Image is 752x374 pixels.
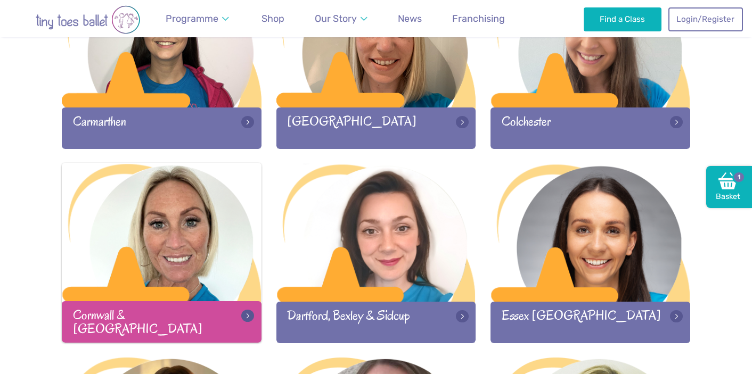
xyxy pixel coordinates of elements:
[732,171,745,184] span: 1
[276,107,476,148] div: [GEOGRAPHIC_DATA]
[62,301,261,342] div: Cornwall & [GEOGRAPHIC_DATA]
[491,107,690,148] div: Colchester
[13,5,162,34] img: tiny toes ballet
[257,7,289,31] a: Shop
[491,302,690,343] div: Essex [GEOGRAPHIC_DATA]
[310,7,373,31] a: Our Story
[166,13,218,24] span: Programme
[62,163,261,342] a: Cornwall & [GEOGRAPHIC_DATA]
[315,13,357,24] span: Our Story
[161,7,234,31] a: Programme
[261,13,284,24] span: Shop
[393,7,427,31] a: News
[706,166,752,209] a: Basket1
[398,13,422,24] span: News
[62,107,261,148] div: Carmarthen
[491,163,690,343] a: Essex [GEOGRAPHIC_DATA]
[584,7,662,31] a: Find a Class
[276,163,476,343] a: Dartford, Bexley & Sidcup
[668,7,743,31] a: Login/Register
[447,7,510,31] a: Franchising
[452,13,505,24] span: Franchising
[276,302,476,343] div: Dartford, Bexley & Sidcup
